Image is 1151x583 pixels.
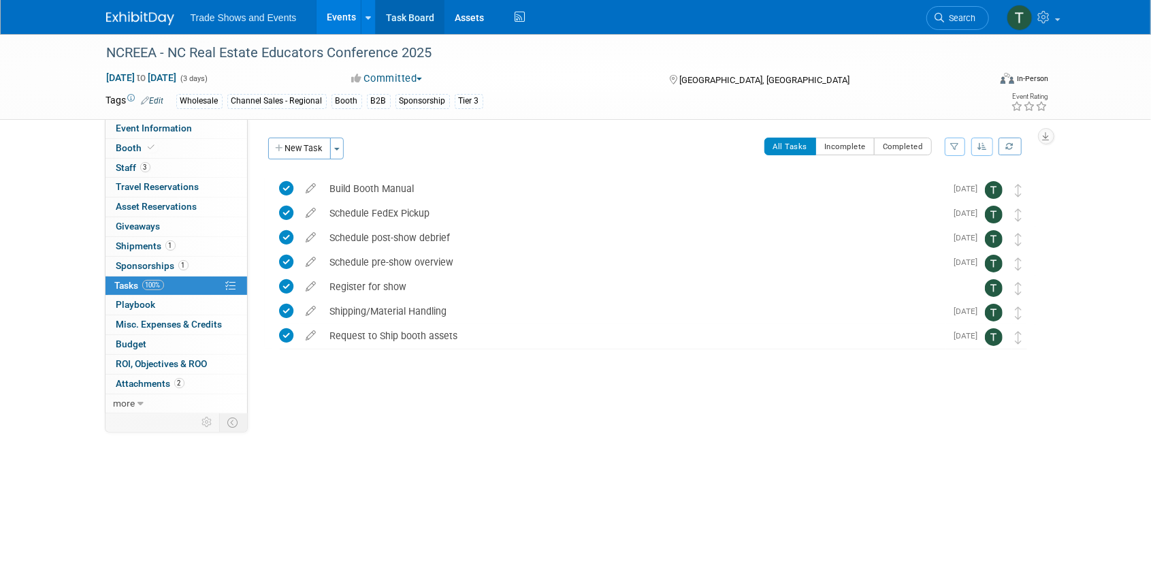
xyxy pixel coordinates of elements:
a: Asset Reservations [106,198,247,217]
a: Sponsorships1 [106,257,247,276]
span: Budget [116,338,147,349]
span: 2 [174,378,184,388]
div: Schedule FedEx Pickup [323,202,946,225]
span: [DATE] [954,331,985,341]
span: Travel Reservations [116,181,199,192]
span: Asset Reservations [116,201,197,212]
div: Request to Ship booth assets [323,324,946,347]
span: Attachments [116,378,184,389]
span: Booth [116,142,158,153]
a: Search [926,6,989,30]
span: (3 days) [180,74,208,83]
span: 100% [142,280,164,290]
span: 1 [178,260,189,270]
i: Move task [1016,282,1022,295]
span: Sponsorships [116,260,189,271]
div: Booth [331,94,362,108]
img: ExhibitDay [106,12,174,25]
img: Tiff Wagner [1007,5,1033,31]
a: edit [299,305,323,317]
a: Giveaways [106,217,247,236]
span: Trade Shows and Events [191,12,297,23]
div: Build Booth Manual [323,177,946,200]
span: Tasks [115,280,164,291]
a: Tasks100% [106,277,247,296]
span: 3 [140,162,150,172]
span: Staff [116,162,150,173]
td: Personalize Event Tab Strip [196,413,220,431]
a: Booth [106,139,247,158]
a: Event Information [106,119,247,138]
a: edit [299,256,323,268]
div: Event Rating [1011,93,1048,100]
span: Search [945,13,976,23]
button: Committed [346,72,427,86]
span: Playbook [116,299,156,310]
a: more [106,394,247,413]
div: Wholesale [176,94,223,108]
button: All Tasks [764,138,817,155]
span: to [135,72,148,83]
img: Tiff Wagner [985,255,1003,272]
a: edit [299,207,323,219]
div: Register for show [323,275,958,298]
span: [DATE] [954,208,985,218]
span: Misc. Expenses & Credits [116,319,223,330]
span: [GEOGRAPHIC_DATA], [GEOGRAPHIC_DATA] [679,75,849,85]
a: Refresh [999,138,1022,155]
span: [DATE] [954,257,985,267]
div: Shipping/Material Handling [323,300,946,323]
i: Move task [1016,233,1022,246]
img: Tiff Wagner [985,181,1003,199]
span: more [114,398,135,409]
a: Travel Reservations [106,178,247,197]
i: Move task [1016,184,1022,197]
div: In-Person [1016,74,1048,84]
a: Misc. Expenses & Credits [106,315,247,334]
button: New Task [268,138,331,159]
span: Giveaways [116,221,161,232]
a: Shipments1 [106,237,247,256]
span: ROI, Objectives & ROO [116,358,208,369]
a: edit [299,330,323,342]
div: Schedule post-show debrief [323,226,946,249]
a: edit [299,183,323,195]
span: [DATE] [DATE] [106,72,178,84]
i: Move task [1016,306,1022,319]
a: edit [299,281,323,293]
button: Incomplete [815,138,875,155]
i: Booth reservation complete [148,144,155,151]
a: edit [299,232,323,244]
div: Schedule pre-show overview [323,251,946,274]
span: [DATE] [954,306,985,316]
i: Move task [1016,257,1022,270]
div: B2B [367,94,391,108]
div: Event Format [909,71,1049,91]
span: [DATE] [954,233,985,242]
td: Tags [106,93,164,109]
img: Tiff Wagner [985,279,1003,297]
div: Tier 3 [455,94,483,108]
img: Tiff Wagner [985,230,1003,248]
img: Tiff Wagner [985,304,1003,321]
div: NCREEA - NC Real Estate Educators Conference 2025 [102,41,969,65]
a: Staff3 [106,159,247,178]
div: Sponsorship [395,94,450,108]
img: Tiff Wagner [985,328,1003,346]
i: Move task [1016,331,1022,344]
a: ROI, Objectives & ROO [106,355,247,374]
div: Channel Sales - Regional [227,94,327,108]
span: 1 [165,240,176,251]
span: Shipments [116,240,176,251]
span: [DATE] [954,184,985,193]
a: Edit [142,96,164,106]
a: Budget [106,335,247,354]
a: Attachments2 [106,375,247,394]
button: Completed [874,138,932,155]
td: Toggle Event Tabs [219,413,247,431]
img: Format-Inperson.png [1001,73,1014,84]
span: Event Information [116,123,193,133]
a: Playbook [106,296,247,315]
i: Move task [1016,208,1022,221]
img: Tiff Wagner [985,206,1003,223]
